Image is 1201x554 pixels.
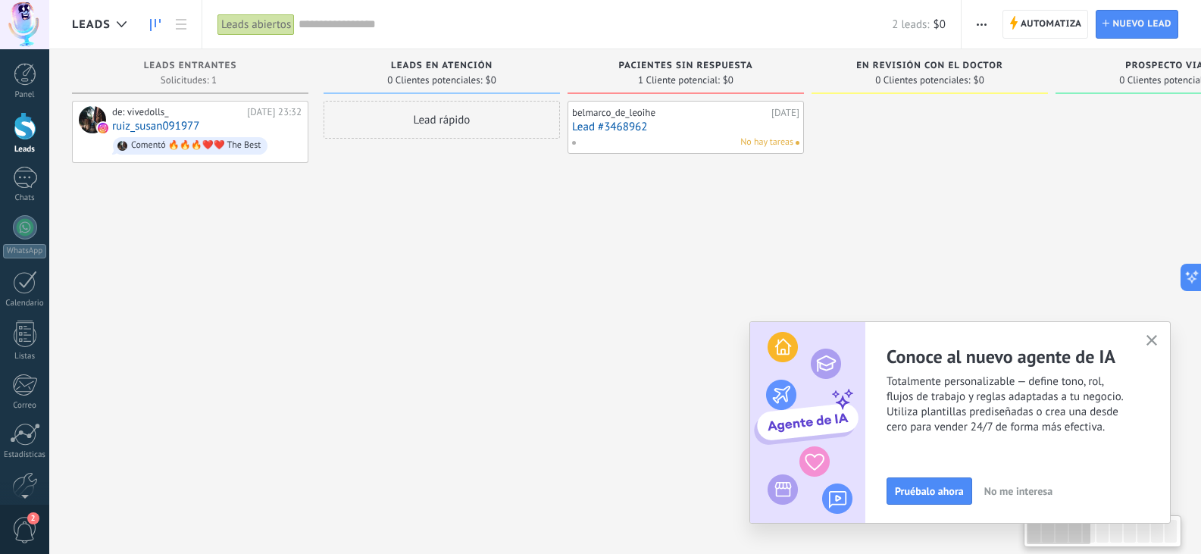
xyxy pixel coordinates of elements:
div: Leads abiertos [217,14,295,36]
span: $0 [934,17,946,32]
div: Listas [3,352,47,362]
span: $0 [723,76,733,85]
div: Leads Entrantes [80,61,301,74]
a: Leads [142,10,168,39]
span: No hay nada asignado [796,141,799,145]
a: Automatiza [1002,10,1089,39]
span: Nuevo lead [1112,11,1171,38]
h2: Conoce al nuevo agente de IA [887,345,1170,368]
button: Más [971,10,993,39]
div: Estadísticas [3,450,47,460]
span: Automatiza [1021,11,1082,38]
div: Pacientes sin respuesta [575,61,796,74]
div: Correo [3,401,47,411]
div: [DATE] 23:32 [247,106,302,118]
div: belmarco_de_leoihe [572,107,768,119]
button: Pruébalo ahora [887,477,972,505]
span: Leads [72,17,111,32]
span: Pruébalo ahora [895,486,964,496]
span: $0 [974,76,984,85]
a: Nuevo lead [1096,10,1178,39]
div: Lead rápido [324,101,560,139]
a: Lista [168,10,194,39]
div: Leads en atención [331,61,552,74]
span: $0 [486,76,496,85]
div: ruiz_susan091977 [79,106,106,133]
span: 1 Cliente potencial: [638,76,720,85]
img: ai_agent_activation_popup_ES.png [750,322,865,523]
span: 0 Clientes potenciales: [875,76,970,85]
span: 0 Clientes potenciales: [387,76,482,85]
button: No me interesa [977,480,1059,502]
span: 2 leads: [892,17,929,32]
div: Leads [3,145,47,155]
span: Leads en atención [391,61,493,71]
span: Pacientes sin respuesta [618,61,752,71]
span: 2 [27,512,39,524]
div: Chats [3,193,47,203]
img: instagram.svg [98,123,108,133]
span: Solicitudes: 1 [161,76,217,85]
span: Leads Entrantes [144,61,237,71]
div: WhatsApp [3,244,46,258]
div: Panel [3,90,47,100]
span: En revisión con el doctor [856,61,1003,71]
span: No me interesa [984,486,1052,496]
div: de: vivedolls_ [112,106,242,118]
span: No hay tareas [740,136,793,149]
span: Totalmente personalizable — define tono, rol, flujos de trabajo y reglas adaptadas a tu negocio. ... [887,374,1170,435]
div: En revisión con el doctor [819,61,1040,74]
a: ruiz_susan091977 [112,120,199,133]
div: [DATE] [771,107,799,119]
div: Comentó 🔥🔥🔥❤️❤️ The Best [131,140,261,151]
a: Lead #3468962 [572,121,799,133]
div: Calendario [3,299,47,308]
